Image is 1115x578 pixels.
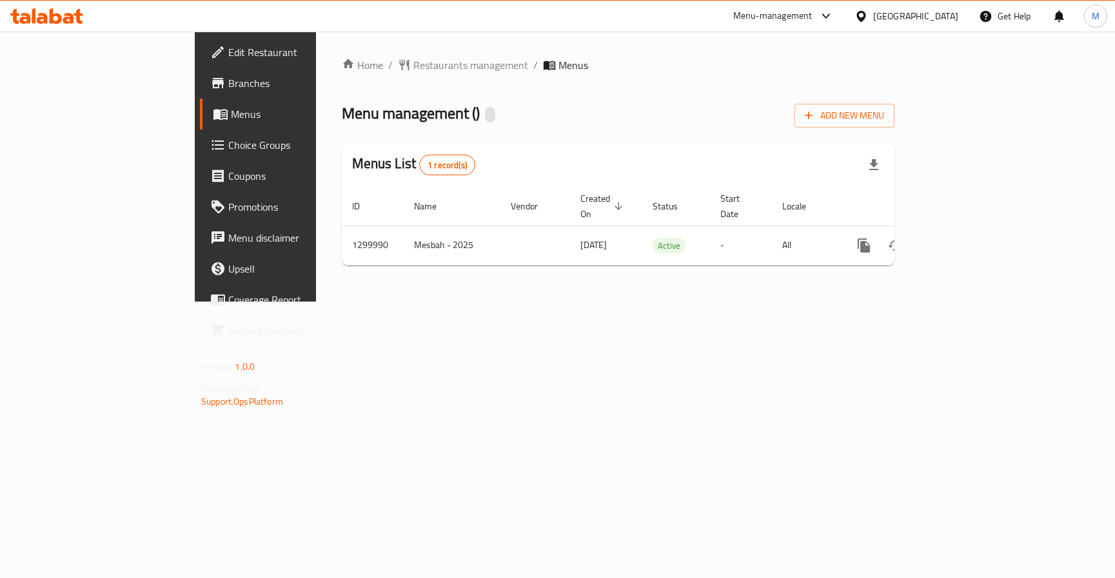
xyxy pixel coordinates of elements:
td: All [772,226,838,265]
span: Start Date [720,191,756,222]
li: / [388,57,393,73]
span: Locale [782,198,823,214]
span: Restaurants management [413,57,528,73]
a: Menu disclaimer [200,222,381,253]
td: Mesbah - 2025 [404,226,500,265]
span: Menus [231,106,371,122]
span: Add New Menu [805,108,884,124]
div: Total records count [419,155,475,175]
span: 1.0.0 [235,358,255,375]
div: Active [653,238,686,253]
span: Menu management ( ) [342,99,480,128]
div: Menu-management [733,8,813,24]
span: Upsell [228,261,371,276]
h2: Menus List [352,154,475,175]
span: Menus [558,57,588,73]
button: Add New Menu [794,104,894,128]
a: Upsell [200,253,381,284]
a: Menus [200,99,381,130]
span: 1 record(s) [420,159,475,171]
span: Version: [201,358,233,375]
li: / [533,57,538,73]
div: [GEOGRAPHIC_DATA] [873,9,958,23]
span: Name [414,198,453,214]
div: Export file [858,149,889,180]
button: more [849,230,880,261]
span: Choice Groups [228,137,371,153]
span: Vendor [511,198,555,214]
span: Status [653,198,695,214]
a: Choice Groups [200,130,381,160]
span: Grocery Checklist [228,323,371,338]
span: Branches [228,75,371,91]
span: Created On [580,191,627,222]
nav: breadcrumb [342,57,894,73]
span: Active [653,238,686,253]
button: Change Status [880,230,911,261]
a: Edit Restaurant [200,37,381,68]
table: enhanced table [342,187,983,265]
td: - [710,226,772,265]
a: Promotions [200,191,381,222]
a: Support.OpsPlatform [201,393,283,410]
a: Restaurants management [398,57,528,73]
span: [DATE] [580,236,607,253]
span: ID [352,198,377,214]
span: Promotions [228,199,371,215]
span: Get support on: [201,380,261,397]
span: M [1092,9,1100,23]
span: Edit Restaurant [228,44,371,60]
span: Coupons [228,168,371,184]
a: Coverage Report [200,284,381,315]
a: Coupons [200,160,381,191]
span: Coverage Report [228,292,371,307]
th: Actions [838,187,983,226]
span: Menu disclaimer [228,230,371,246]
a: Branches [200,68,381,99]
a: Grocery Checklist [200,315,381,346]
